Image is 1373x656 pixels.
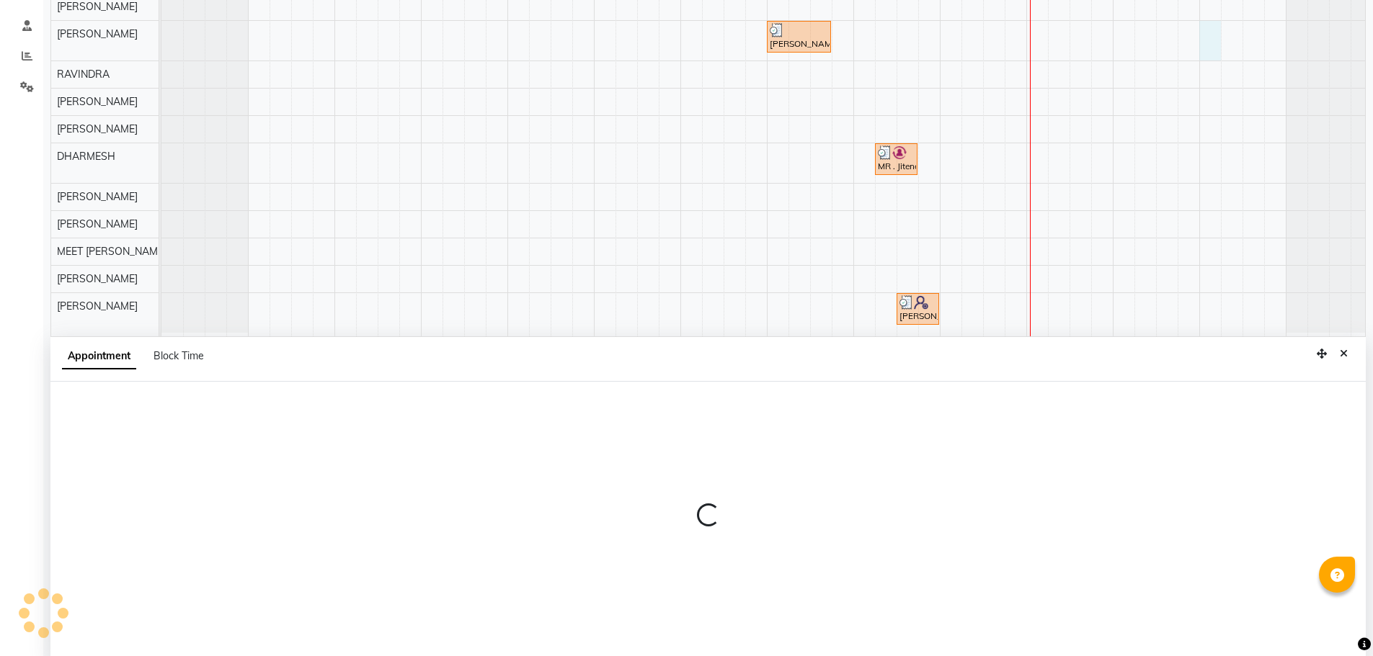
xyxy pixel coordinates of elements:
span: [PERSON_NAME] [57,217,138,230]
span: [PERSON_NAME] [57,272,138,285]
span: [PERSON_NAME] [57,95,138,108]
span: Block Time [154,349,204,362]
span: [PERSON_NAME] [57,27,138,40]
span: [PERSON_NAME] [57,122,138,135]
div: MR . Jitendra, TK07, 04:15 PM-04:45 PM, [PERSON_NAME] [876,145,916,173]
span: DHARMESH [57,150,115,163]
span: Appointment [62,343,136,369]
div: [PERSON_NAME], TK06, 04:30 PM-05:00 PM, [PERSON_NAME] [898,295,938,323]
span: MEET [PERSON_NAME] [57,245,166,258]
button: Close [1333,343,1354,365]
span: [PERSON_NAME] [57,300,138,313]
span: RAVINDRA [57,68,110,81]
span: [PERSON_NAME] [57,190,138,203]
div: [PERSON_NAME][DATE], TK04, 03:00 PM-03:45 PM, Hair Cut [DEMOGRAPHIC_DATA] [768,23,830,50]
